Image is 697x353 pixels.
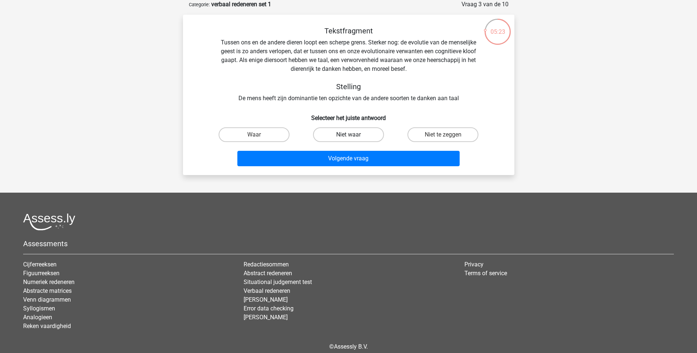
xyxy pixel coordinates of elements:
[219,127,290,142] label: Waar
[195,109,503,121] h6: Selecteer het juiste antwoord
[23,287,72,294] a: Abstracte matrices
[464,270,507,277] a: Terms of service
[23,296,71,303] a: Venn diagrammen
[244,279,312,285] a: Situational judgement test
[218,82,479,91] h5: Stelling
[211,1,271,8] strong: verbaal redeneren set 1
[23,323,71,330] a: Reken vaardigheid
[407,127,478,142] label: Niet te zeggen
[244,270,292,277] a: Abstract redeneren
[23,314,52,321] a: Analogieen
[189,2,210,7] small: Categorie:
[23,305,55,312] a: Syllogismen
[23,213,75,230] img: Assessly logo
[23,279,75,285] a: Numeriek redeneren
[244,314,288,321] a: [PERSON_NAME]
[484,18,511,36] div: 05:23
[23,239,674,248] h5: Assessments
[195,26,503,103] div: Tussen ons en de andere dieren loopt een scherpe grens. Sterker nog: de evolutie van de menselijk...
[244,305,294,312] a: Error data checking
[23,261,57,268] a: Cijferreeksen
[313,127,384,142] label: Niet waar
[244,296,288,303] a: [PERSON_NAME]
[218,26,479,35] h5: Tekstfragment
[244,287,290,294] a: Verbaal redeneren
[237,151,460,166] button: Volgende vraag
[23,270,60,277] a: Figuurreeksen
[464,261,484,268] a: Privacy
[334,343,368,350] a: Assessly B.V.
[244,261,289,268] a: Redactiesommen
